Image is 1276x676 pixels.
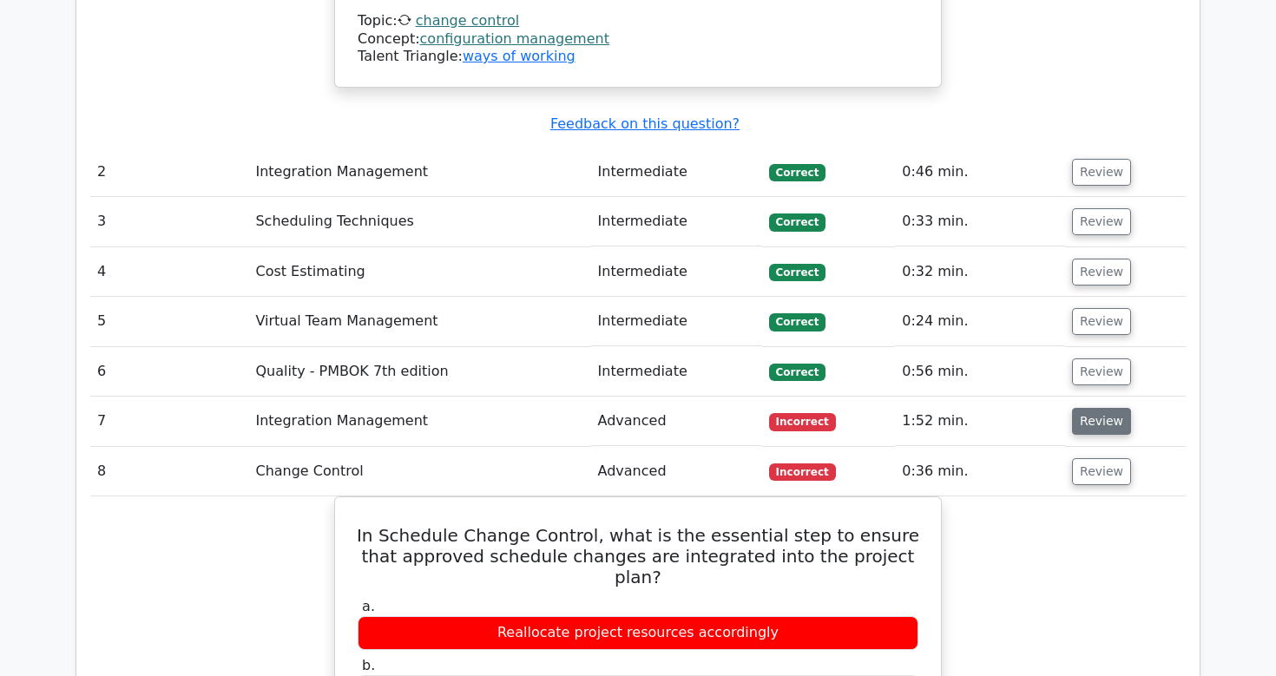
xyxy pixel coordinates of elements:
button: Review [1072,308,1131,335]
td: 1:52 min. [895,397,1065,446]
span: Incorrect [769,413,836,430]
td: Intermediate [591,247,762,297]
a: Feedback on this question? [550,115,740,132]
td: 8 [90,447,248,496]
button: Review [1072,458,1131,485]
td: Integration Management [248,148,590,197]
td: 0:46 min. [895,148,1065,197]
td: 7 [90,397,248,446]
div: Talent Triangle: [358,12,918,66]
td: Intermediate [591,297,762,346]
a: ways of working [463,48,576,64]
td: Cost Estimating [248,247,590,297]
h5: In Schedule Change Control, what is the essential step to ensure that approved schedule changes a... [356,525,920,587]
td: 6 [90,347,248,397]
td: Advanced [591,397,762,446]
td: 3 [90,197,248,246]
div: Concept: [358,30,918,49]
span: Correct [769,164,825,181]
button: Review [1072,208,1131,235]
td: Virtual Team Management [248,297,590,346]
td: 0:56 min. [895,347,1065,397]
a: change control [416,12,519,29]
button: Review [1072,408,1131,435]
span: b. [362,657,375,673]
td: 0:36 min. [895,447,1065,496]
td: 5 [90,297,248,346]
span: Correct [769,313,825,331]
button: Review [1072,259,1131,285]
td: Change Control [248,447,590,496]
span: a. [362,598,375,614]
td: Scheduling Techniques [248,197,590,246]
td: Integration Management [248,397,590,446]
td: 0:32 min. [895,247,1065,297]
button: Review [1072,159,1131,186]
td: 0:24 min. [895,297,1065,346]
td: Advanced [591,447,762,496]
span: Incorrect [769,463,836,481]
span: Correct [769,213,825,231]
td: Quality - PMBOK 7th edition [248,347,590,397]
td: 4 [90,247,248,297]
td: 2 [90,148,248,197]
div: Topic: [358,12,918,30]
td: 0:33 min. [895,197,1065,246]
span: Correct [769,264,825,281]
td: Intermediate [591,148,762,197]
a: configuration management [420,30,609,47]
td: Intermediate [591,197,762,246]
button: Review [1072,358,1131,385]
td: Intermediate [591,347,762,397]
span: Correct [769,364,825,381]
div: Reallocate project resources accordingly [358,616,918,650]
